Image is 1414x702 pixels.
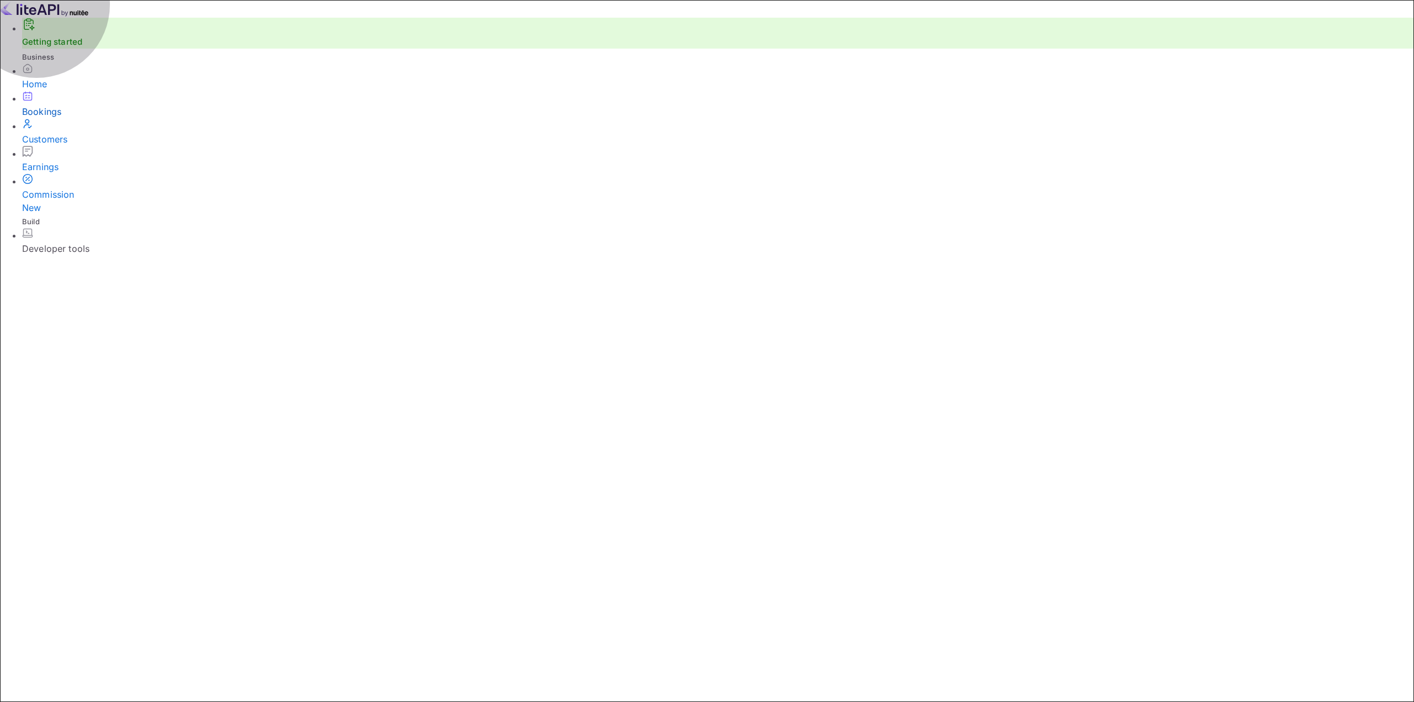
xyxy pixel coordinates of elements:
[22,105,1414,118] div: Bookings
[22,133,1414,146] div: Customers
[22,217,40,226] span: Build
[22,242,1414,255] div: Developer tools
[22,36,82,47] a: Getting started
[22,52,54,61] span: Business
[22,188,1414,214] div: Commission
[22,77,1414,91] div: Home
[22,201,1414,214] div: New
[22,160,1414,173] div: Earnings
